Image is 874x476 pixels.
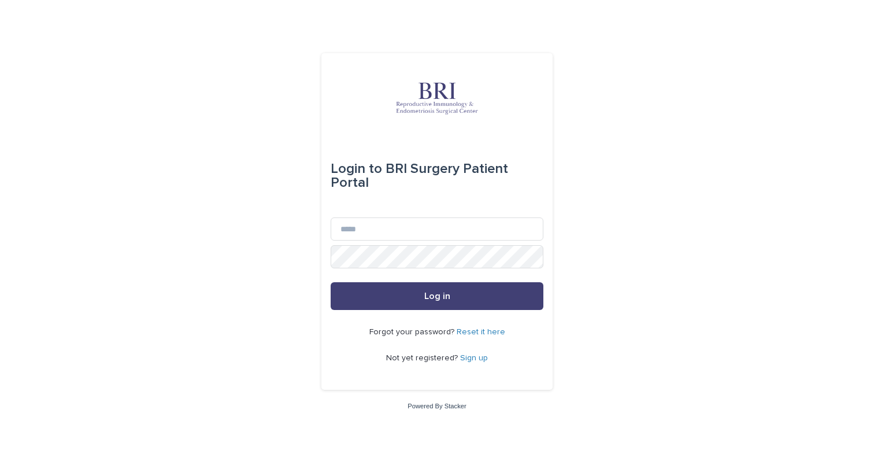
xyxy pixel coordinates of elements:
img: oRmERfgFTTevZZKagoCM [368,81,506,116]
a: Reset it here [457,328,505,336]
div: BRI Surgery Patient Portal [331,153,543,199]
a: Sign up [460,354,488,362]
span: Log in [424,291,450,301]
a: Powered By Stacker [408,403,466,409]
span: Forgot your password? [369,328,457,336]
button: Log in [331,282,543,310]
span: Login to [331,162,382,176]
span: Not yet registered? [386,354,460,362]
